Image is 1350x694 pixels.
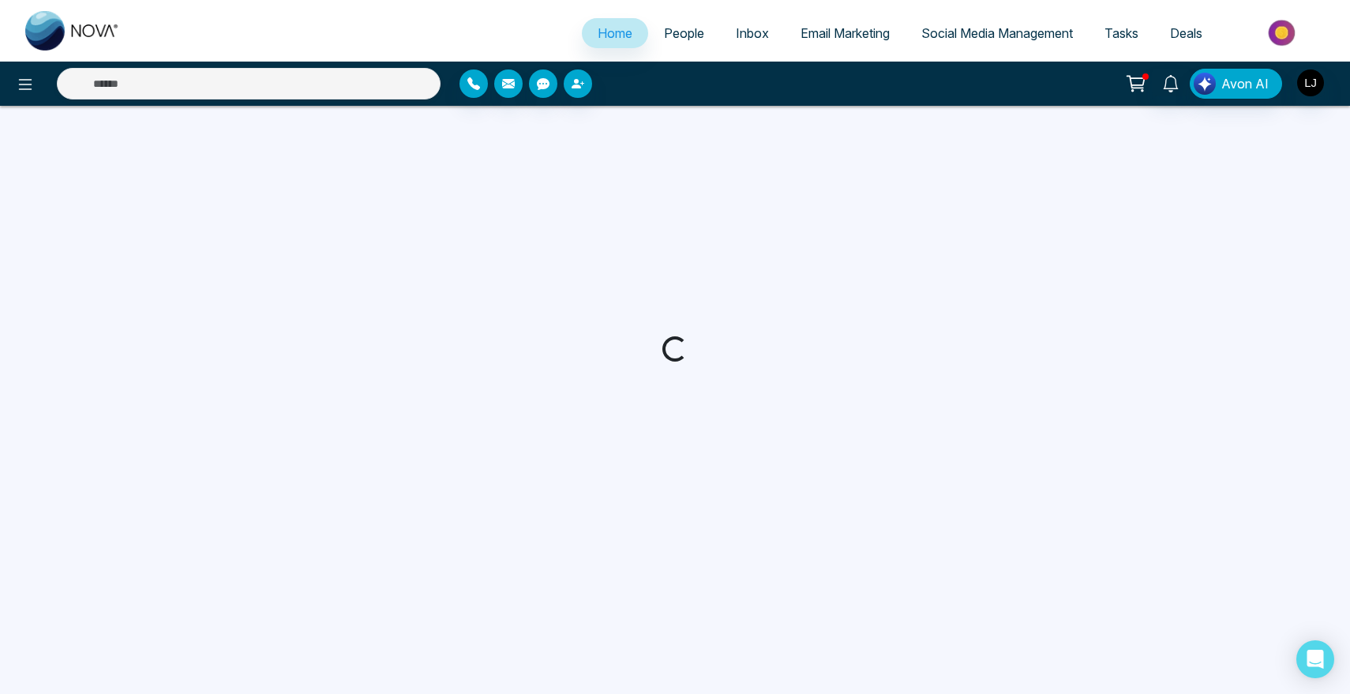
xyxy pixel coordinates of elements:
img: Nova CRM Logo [25,11,120,51]
div: Open Intercom Messenger [1296,640,1334,678]
img: Lead Flow [1194,73,1216,95]
a: Inbox [720,18,785,48]
img: User Avatar [1297,69,1324,96]
span: Deals [1170,25,1202,41]
a: Deals [1154,18,1218,48]
a: Tasks [1089,18,1154,48]
a: Home [582,18,648,48]
span: Inbox [736,25,769,41]
img: Market-place.gif [1226,15,1341,51]
span: Social Media Management [921,25,1073,41]
span: Tasks [1104,25,1138,41]
a: Social Media Management [906,18,1089,48]
span: Email Marketing [801,25,890,41]
span: Home [598,25,632,41]
a: Email Marketing [785,18,906,48]
span: People [664,25,704,41]
a: People [648,18,720,48]
span: Avon AI [1221,74,1269,93]
button: Avon AI [1190,69,1282,99]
